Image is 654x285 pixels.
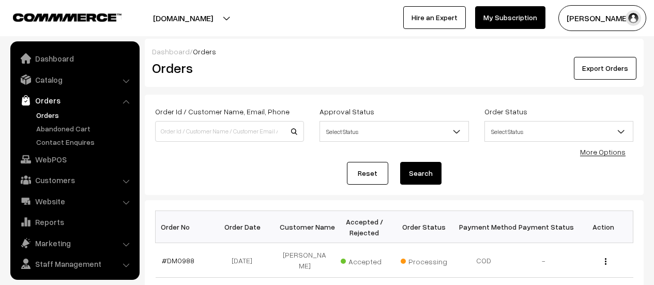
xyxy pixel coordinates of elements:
td: - [514,243,574,278]
span: Processing [401,253,452,267]
h2: Orders [152,60,303,76]
a: More Options [580,147,626,156]
button: [PERSON_NAME] [558,5,646,31]
a: Dashboard [13,49,136,68]
button: [DOMAIN_NAME] [117,5,249,31]
a: Website [13,192,136,211]
label: Order Id / Customer Name, Email, Phone [155,106,290,117]
span: Select Status [485,123,633,141]
th: Customer Name [275,211,335,243]
a: Catalog [13,70,136,89]
td: COD [454,243,514,278]
a: Hire an Expert [403,6,466,29]
a: Orders [13,91,136,110]
input: Order Id / Customer Name / Customer Email / Customer Phone [155,121,304,142]
a: Reset [347,162,388,185]
button: Search [400,162,442,185]
a: My Subscription [475,6,545,29]
th: Accepted / Rejected [334,211,394,243]
a: Marketing [13,234,136,252]
a: COMMMERCE [13,10,103,23]
td: [PERSON_NAME] [275,243,335,278]
th: Order Status [394,211,454,243]
th: Order Date [215,211,275,243]
a: Contact Enquires [34,137,136,147]
img: Menu [605,258,606,265]
img: user [626,10,641,26]
span: Orders [193,47,216,56]
span: Accepted [341,253,392,267]
th: Payment Method [454,211,514,243]
a: Dashboard [152,47,190,56]
a: Abandoned Cart [34,123,136,134]
span: Select Status [320,121,468,142]
a: Reports [13,213,136,231]
td: [DATE] [215,243,275,278]
a: Staff Management [13,254,136,273]
label: Approval Status [320,106,374,117]
a: #DM0988 [162,256,194,265]
span: Select Status [320,123,468,141]
img: COMMMERCE [13,13,121,21]
th: Action [573,211,633,243]
a: Customers [13,171,136,189]
div: / [152,46,636,57]
span: Select Status [484,121,633,142]
label: Order Status [484,106,527,117]
th: Order No [156,211,216,243]
button: Export Orders [574,57,636,80]
a: Orders [34,110,136,121]
a: WebPOS [13,150,136,169]
th: Payment Status [514,211,574,243]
